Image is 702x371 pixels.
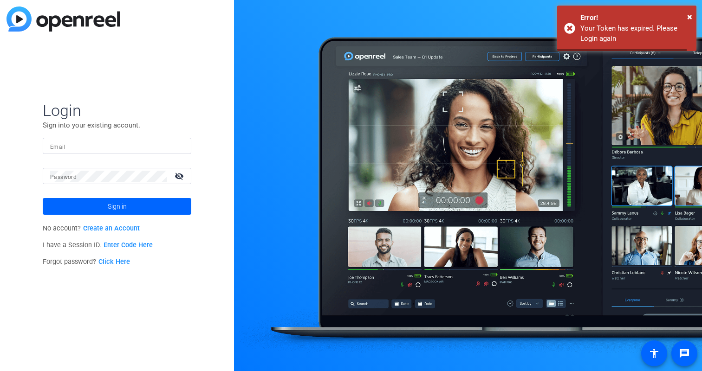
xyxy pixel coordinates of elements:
div: Your Token has expired. Please Login again [580,23,689,44]
mat-icon: accessibility [649,348,660,359]
mat-label: Email [50,144,65,150]
mat-label: Password [50,174,77,180]
button: Sign in [43,198,191,215]
a: Enter Code Here [104,241,153,249]
p: Sign into your existing account. [43,120,191,130]
button: Close [687,10,692,24]
mat-icon: visibility_off [169,169,191,183]
a: Create an Account [83,224,140,232]
img: blue-gradient.svg [6,6,120,32]
span: I have a Session ID. [43,241,153,249]
input: Enter Email Address [50,141,184,152]
mat-icon: message [679,348,690,359]
span: Sign in [108,195,127,218]
span: No account? [43,224,140,232]
a: Click Here [98,258,130,266]
span: Login [43,101,191,120]
span: × [687,11,692,22]
span: Forgot password? [43,258,130,266]
div: Error! [580,13,689,23]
